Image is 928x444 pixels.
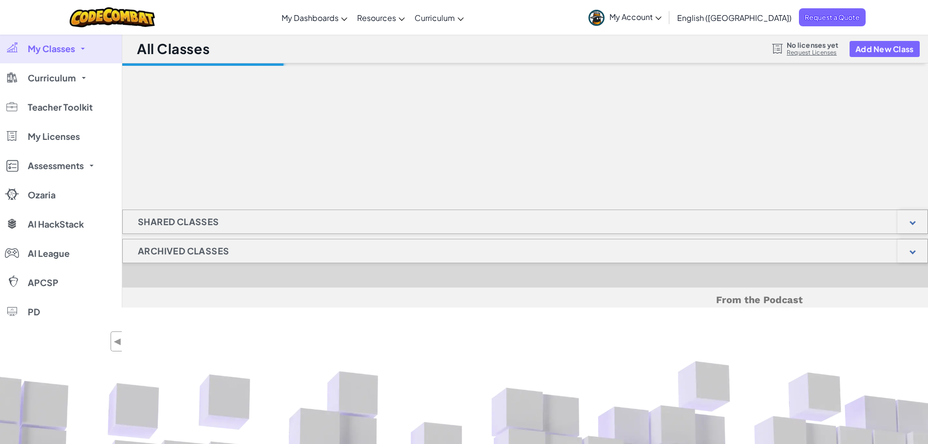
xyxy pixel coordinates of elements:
[28,103,93,112] span: Teacher Toolkit
[357,13,396,23] span: Resources
[28,132,80,141] span: My Licenses
[137,39,209,58] h1: All Classes
[672,4,796,31] a: English ([GEOGRAPHIC_DATA])
[415,13,455,23] span: Curriculum
[352,4,410,31] a: Resources
[28,191,56,199] span: Ozaria
[70,7,155,27] img: CodeCombat logo
[282,13,339,23] span: My Dashboards
[588,10,605,26] img: avatar
[247,292,803,308] h5: From the Podcast
[28,161,84,170] span: Assessments
[850,41,920,57] button: Add New Class
[410,4,469,31] a: Curriculum
[799,8,866,26] a: Request a Quote
[787,49,838,57] a: Request Licenses
[584,2,666,33] a: My Account
[677,13,792,23] span: English ([GEOGRAPHIC_DATA])
[28,249,70,258] span: AI League
[787,41,838,49] span: No licenses yet
[123,210,234,234] h1: Shared Classes
[28,74,76,82] span: Curriculum
[123,239,244,263] h1: Archived Classes
[609,12,662,22] span: My Account
[114,334,122,348] span: ◀
[28,44,75,53] span: My Classes
[28,220,84,229] span: AI HackStack
[277,4,352,31] a: My Dashboards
